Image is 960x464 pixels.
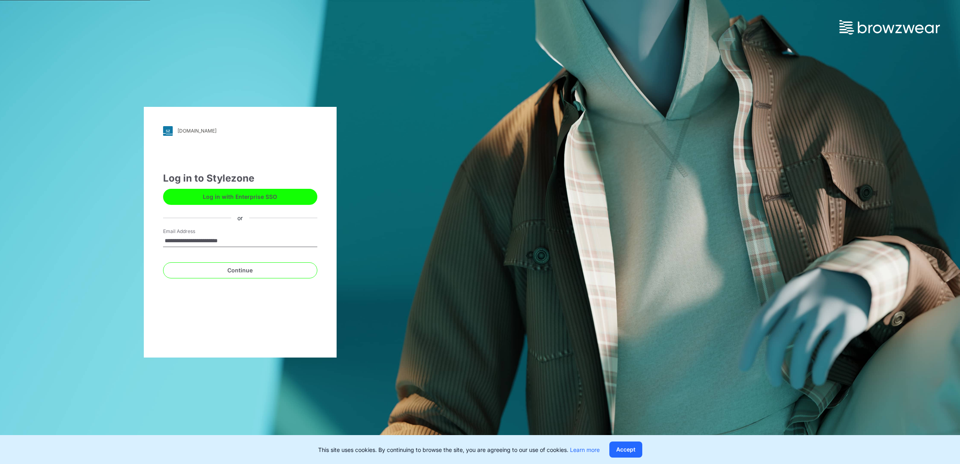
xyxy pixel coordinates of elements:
img: browzwear-logo.73288ffb.svg [839,20,940,35]
button: Accept [609,442,642,458]
a: [DOMAIN_NAME] [163,126,317,136]
a: Learn more [570,446,600,453]
button: Continue [163,262,317,278]
button: Log in with Enterprise SSO [163,189,317,205]
div: [DOMAIN_NAME] [178,128,217,134]
p: This site uses cookies. By continuing to browse the site, you are agreeing to our use of cookies. [318,446,600,454]
div: Log in to Stylezone [163,171,317,186]
label: Email Address [163,228,219,235]
div: or [231,214,249,222]
img: svg+xml;base64,PHN2ZyB3aWR0aD0iMjgiIGhlaWdodD0iMjgiIHZpZXdCb3g9IjAgMCAyOCAyOCIgZmlsbD0ibm9uZSIgeG... [163,126,173,136]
